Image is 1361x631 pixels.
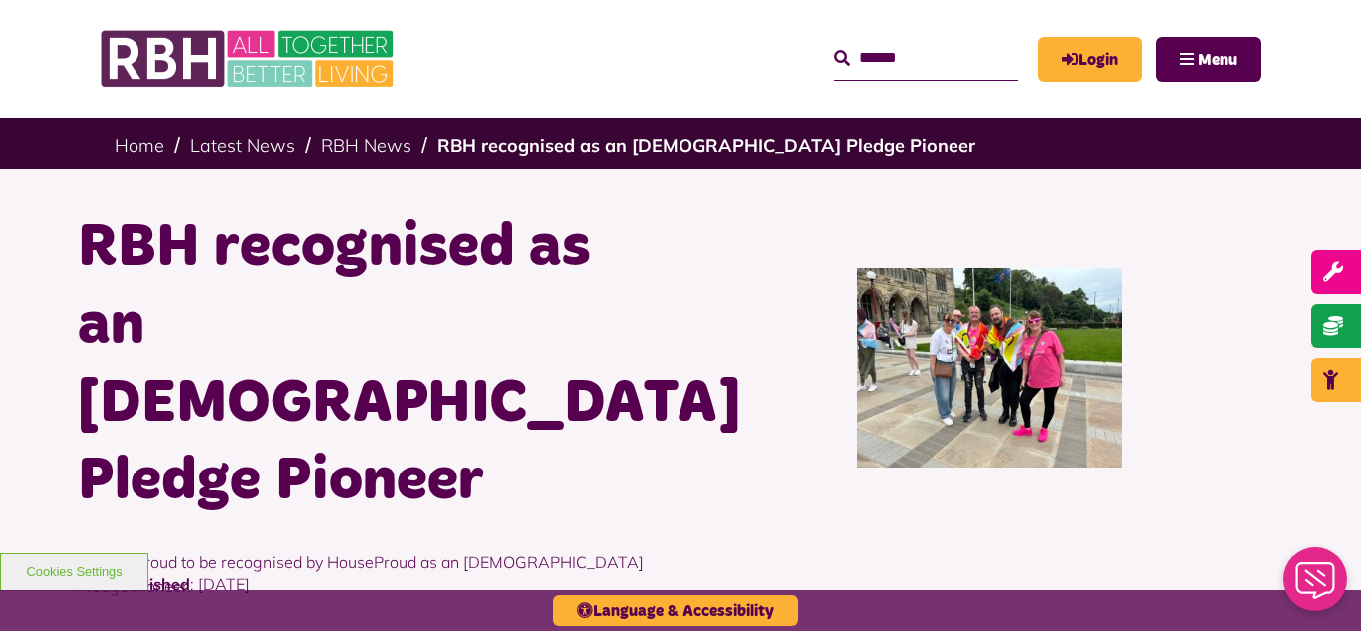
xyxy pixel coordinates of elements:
[115,134,164,157] a: Home
[78,209,666,520] h1: RBH recognised as an [DEMOGRAPHIC_DATA] Pledge Pioneer
[190,134,295,157] a: Latest News
[1038,37,1142,82] a: MyRBH
[115,574,190,594] strong: Published
[115,572,1246,626] p: : [DATE]
[1271,541,1361,631] iframe: Netcall Web Assistant for live chat
[1198,52,1237,68] span: Menu
[100,20,399,98] img: RBH
[321,134,411,157] a: RBH News
[553,595,798,626] button: Language & Accessibility
[1156,37,1261,82] button: Navigation
[857,268,1123,468] img: RBH customers and colleagues at the Rochdale Pride event outside the town hall
[78,520,666,628] p: We are proud to be recognised by HouseProud as an [DEMOGRAPHIC_DATA] Pledge Pioneer.
[437,134,975,157] a: RBH recognised as an [DEMOGRAPHIC_DATA] Pledge Pioneer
